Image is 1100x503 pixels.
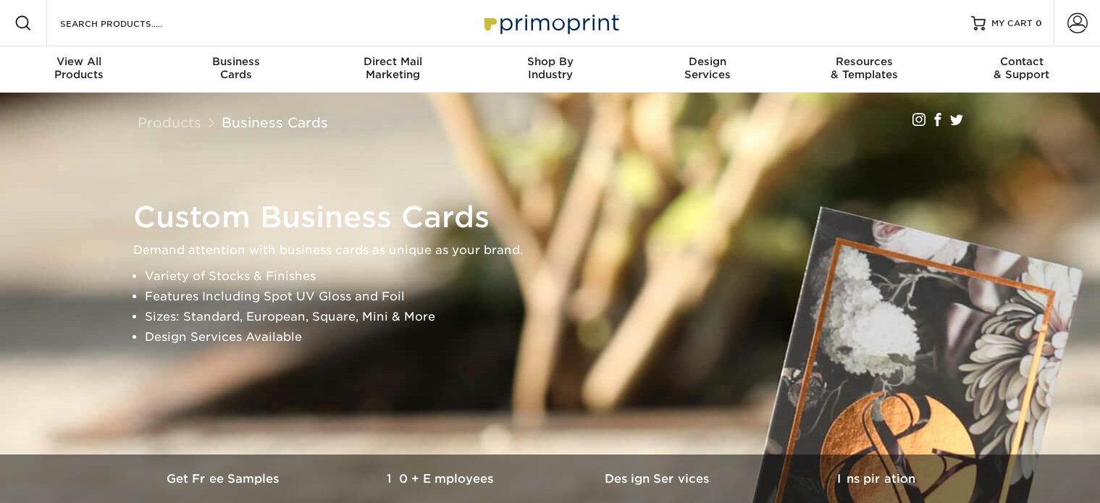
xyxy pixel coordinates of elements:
a: DesignServices [629,46,786,93]
li: Design Services Available [145,327,981,347]
img: Primoprint [478,7,623,38]
a: Business Cards [222,114,328,130]
div: & Support [943,55,1100,81]
div: & Templates [786,55,943,81]
a: Direct MailMarketing [314,46,471,93]
div: Cards [157,55,314,81]
a: Resources& Templates [786,46,943,93]
li: Sizes: Standard, European, Square, Mini & More [145,307,981,327]
span: MY CART [991,17,1033,30]
h3: Design Services [550,472,768,486]
span: 0 [1036,18,1042,28]
span: Contact [943,55,1100,68]
span: Resources [786,55,943,68]
div: Services [629,55,786,81]
a: Get Free Samples [116,455,333,503]
h3: 10+ Employees [333,472,550,486]
p: Demand attention with business cards as unique as your brand. [133,240,981,261]
span: Design [629,55,786,68]
div: Marketing [314,55,471,81]
a: Contact& Support [943,46,1100,93]
h3: Inspiration [768,472,985,486]
a: Design Services [550,455,768,503]
span: Business [157,55,314,68]
li: Features Including Spot UV Gloss and Foil [145,287,981,307]
li: Variety of Stocks & Finishes [145,266,981,287]
a: Products [138,114,201,130]
h1: Custom Business Cards [133,200,981,234]
a: Shop ByIndustry [471,46,629,93]
span: Direct Mail [314,55,471,68]
a: BusinessCards [157,46,314,93]
div: Industry [471,55,629,81]
a: 10+ Employees [333,455,550,503]
a: Inspiration [768,455,985,503]
input: SEARCH PRODUCTS..... [59,14,200,32]
span: Shop By [471,55,629,68]
h3: Get Free Samples [116,472,333,486]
